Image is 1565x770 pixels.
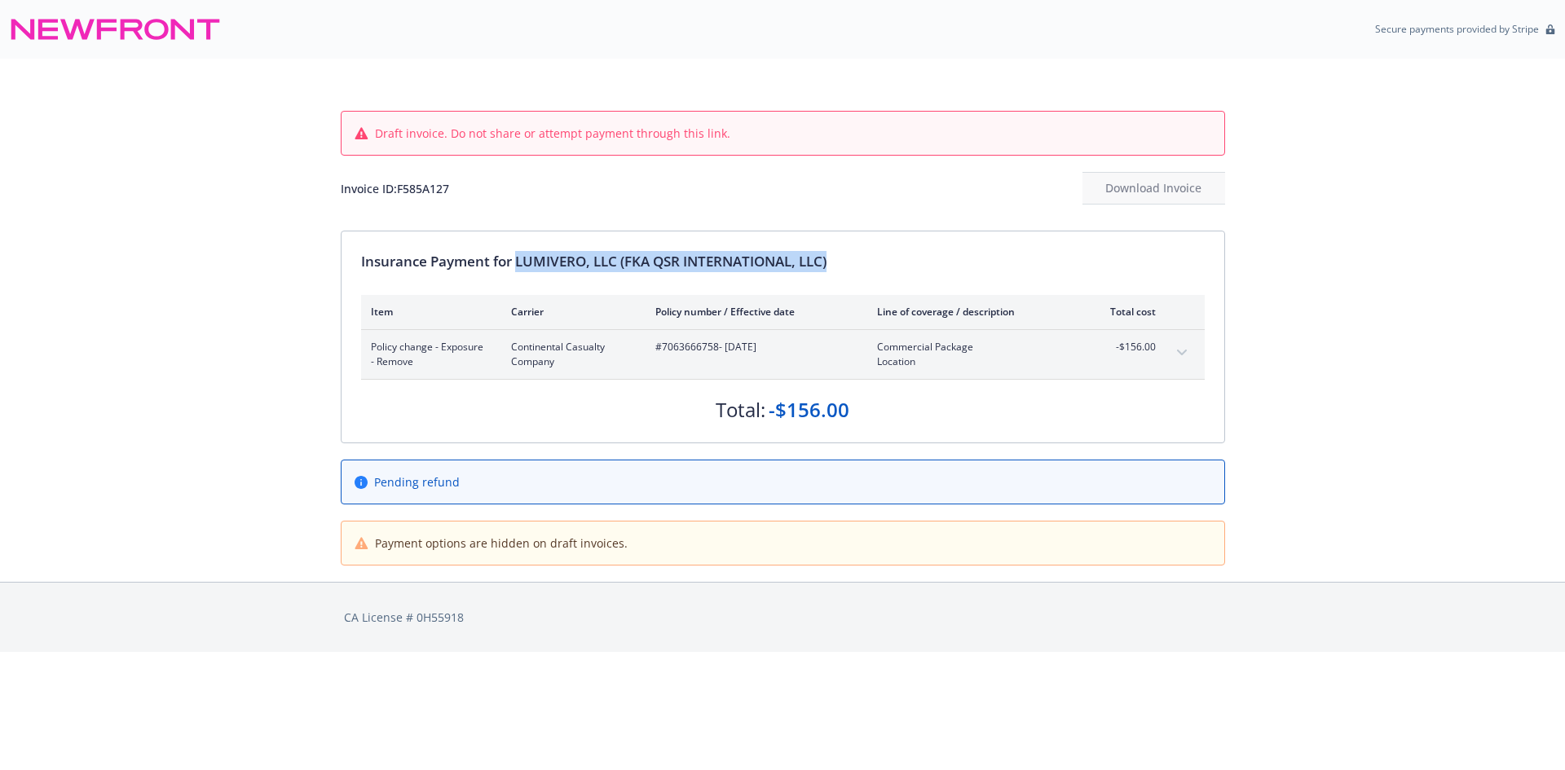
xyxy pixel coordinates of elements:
div: Total cost [1095,305,1156,319]
span: Location [877,354,1069,369]
span: Pending refund [374,473,460,491]
span: -$156.00 [1095,340,1156,354]
span: Draft invoice. Do not share or attempt payment through this link. [375,125,730,142]
div: Invoice ID: F585A127 [341,180,449,197]
div: Line of coverage / description [877,305,1069,319]
p: Secure payments provided by Stripe [1375,22,1539,36]
span: Policy change - Exposure - Remove [371,340,485,369]
div: Policy number / Effective date [655,305,851,319]
div: Carrier [511,305,629,319]
button: expand content [1169,340,1195,366]
span: #7063666758 - [DATE] [655,340,851,354]
span: Commercial Package [877,340,1069,354]
div: CA License # 0H55918 [344,609,1222,626]
span: Continental Casualty Company [511,340,629,369]
span: Payment options are hidden on draft invoices. [375,535,628,552]
div: Policy change - Exposure - RemoveContinental Casualty Company#7063666758- [DATE]Commercial Packag... [361,330,1205,379]
div: Item [371,305,485,319]
span: Commercial PackageLocation [877,340,1069,369]
button: Download Invoice [1082,172,1225,205]
div: Total: [716,396,765,424]
div: Download Invoice [1082,173,1225,204]
div: -$156.00 [769,396,849,424]
div: Insurance Payment for LUMIVERO, LLC (FKA QSR INTERNATIONAL, LLC) [361,251,1205,272]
